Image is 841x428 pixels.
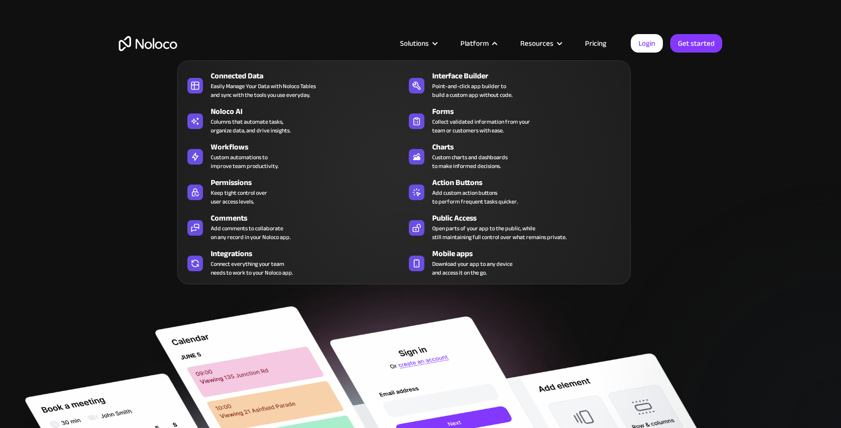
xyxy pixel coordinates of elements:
div: Columns that automate tasks, organize data, and drive insights. [211,117,291,135]
div: Public Access [432,212,630,224]
div: Interface Builder [432,70,630,82]
a: WorkflowsCustom automations toimprove team productivity. [183,139,404,172]
div: Collect validated information from your team or customers with ease. [432,117,530,135]
div: Permissions [211,177,408,188]
a: home [119,36,177,51]
div: Platform [460,37,489,50]
div: Integrations [211,248,408,260]
a: Connected DataEasily Manage Your Data with Noloco Tablesand sync with the tools you use everyday. [183,68,404,101]
a: Action ButtonsAdd custom action buttonsto perform frequent tasks quicker. [404,175,625,208]
div: Charts [432,141,630,153]
div: Add comments to collaborate on any record in your Noloco app. [211,224,291,242]
a: PermissionsKeep tight control overuser access levels. [183,175,404,208]
div: Platform [448,37,508,50]
div: Connected Data [211,70,408,82]
span: Download your app to any device and access it on the go. [432,260,512,277]
div: Resources [508,37,573,50]
div: Resources [520,37,553,50]
a: Pricing [573,37,619,50]
div: Custom charts and dashboards to make informed decisions. [432,153,508,170]
div: Open parts of your app to the public, while still maintaining full control over what remains priv... [432,224,567,242]
a: ChartsCustom charts and dashboardsto make informed decisions. [404,139,625,172]
div: Comments [211,212,408,224]
div: Connect everything your team needs to work to your Noloco app. [211,260,293,277]
div: Solutions [388,37,448,50]
div: Action Buttons [432,177,630,188]
a: Mobile appsDownload your app to any deviceand access it on the go. [404,246,625,279]
div: Keep tight control over user access levels. [211,188,267,206]
div: Point-and-click app builder to build a custom app without code. [432,82,512,99]
a: Login [631,34,663,53]
div: Add custom action buttons to perform frequent tasks quicker. [432,188,518,206]
div: Easily Manage Your Data with Noloco Tables and sync with the tools you use everyday. [211,82,316,99]
a: Interface BuilderPoint-and-click app builder tobuild a custom app without code. [404,68,625,101]
div: Custom automations to improve team productivity. [211,153,278,170]
a: CommentsAdd comments to collaborateon any record in your Noloco app. [183,210,404,243]
h2: Business Apps for Teams [119,100,722,178]
div: Noloco AI [211,106,408,117]
div: Mobile apps [432,248,630,260]
div: Forms [432,106,630,117]
nav: Platform [177,47,631,284]
a: Noloco AIColumns that automate tasks,organize data, and drive insights. [183,104,404,137]
a: IntegrationsConnect everything your teamneeds to work to your Noloco app. [183,246,404,279]
a: Get started [670,34,722,53]
a: Public AccessOpen parts of your app to the public, whilestill maintaining full control over what ... [404,210,625,243]
div: Workflows [211,141,408,153]
div: Solutions [400,37,429,50]
a: FormsCollect validated information from yourteam or customers with ease. [404,104,625,137]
